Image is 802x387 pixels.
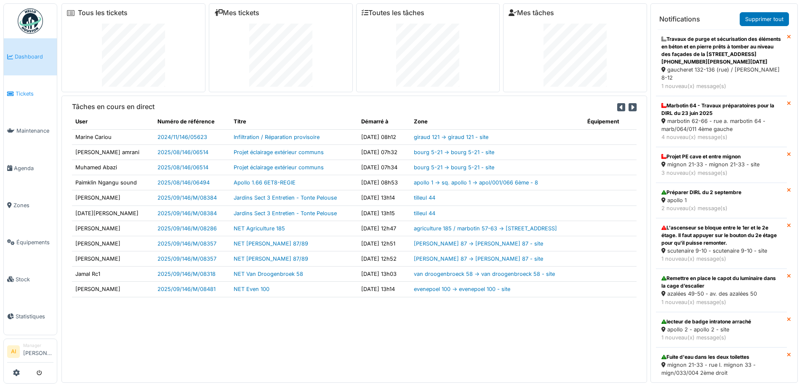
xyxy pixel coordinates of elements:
td: [DATE] 13h14 [358,282,410,297]
a: 2025/09/146/M/08318 [157,271,216,277]
div: Projet PE cave et entre mignon [661,153,781,160]
a: Équipements [4,224,57,261]
a: 2025/08/146/06514 [157,149,208,155]
div: Marbotin 64 - Travaux préparatoires pour la DIRL du 23 juin 2025 [661,102,781,117]
a: evenepoel 100 -> evenepoel 100 - site [414,286,510,292]
td: [PERSON_NAME] [72,282,154,297]
a: NET [PERSON_NAME] 87/89 [234,240,308,247]
a: L'ascenseur se bloque entre le 1er et le 2e étage. Il faut appuyer sur le bouton du 2e étage pour... [656,218,787,269]
li: AI [7,345,20,358]
td: [DATE] 13h15 [358,206,410,221]
a: 2025/09/146/M/08481 [157,286,216,292]
td: [DATE] 13h14 [358,190,410,206]
a: bourg 5-21 -> bourg 5-21 - site [414,149,494,155]
a: Agenda [4,149,57,187]
div: L'ascenseur se bloque entre le 1er et le 2e étage. Il faut appuyer sur le bouton du 2e étage pour... [661,224,781,247]
a: NET Even 100 [234,286,269,292]
img: Badge_color-CXgf-gQk.svg [18,8,43,34]
a: agriculture 185 / marbotin 57-63 -> [STREET_ADDRESS] [414,225,557,232]
span: translation missing: fr.shared.user [75,118,88,125]
a: [PERSON_NAME] 87 -> [PERSON_NAME] 87 - site [414,240,543,247]
a: Maintenance [4,112,57,149]
div: Fuite d'eau dans les deux toilettes [661,353,781,361]
a: Projet PE cave et entre mignon mignon 21-33 - mignon 21-33 - site 3 nouveau(x) message(s) [656,147,787,182]
div: lecteur de badge intratone arraché [661,318,781,326]
td: Paimklin Ngangu sound [72,175,154,190]
div: Travaux de purge et sécurisation des éléments en béton et en pierre prêts à tomber au niveau des ... [661,35,781,66]
span: Tickets [16,90,53,98]
div: 1 nouveau(x) message(s) [661,82,781,90]
a: NET Agriculture 185 [234,225,285,232]
div: 1 nouveau(x) message(s) [661,334,781,342]
h6: Notifications [659,15,700,23]
div: Remettre en place le capot du luminaire dans la cage d’escalier [661,275,781,290]
a: 2024/11/146/05623 [157,134,207,140]
td: [PERSON_NAME] [72,251,154,267]
td: [DATE] 08h12 [358,129,410,144]
span: Statistiques [16,312,53,320]
span: Dashboard [15,53,53,61]
a: Mes tâches [509,9,554,17]
div: Préparer DIRL du 2 septembre [661,189,781,196]
td: [PERSON_NAME] [72,190,154,206]
a: Dashboard [4,38,57,75]
a: van droogenbroeck 58 -> van droogenbroeck 58 - site [414,271,555,277]
td: [DATE] 12h52 [358,251,410,267]
div: 3 nouveau(x) message(s) [661,169,781,177]
a: Jardins Sect 3 Entretien - Tonte Pelouse [234,210,337,216]
a: Jardins Sect 3 Entretien - Tonte Pelouse [234,195,337,201]
td: Muhamed Abazi [72,160,154,175]
a: Travaux de purge et sécurisation des éléments en béton et en pierre prêts à tomber au niveau des ... [656,29,787,96]
td: [DATE] 07h32 [358,144,410,160]
td: [PERSON_NAME] [72,236,154,251]
div: 4 nouveau(x) message(s) [661,133,781,141]
h6: Tâches en cours en direct [72,103,155,111]
th: Démarré à [358,114,410,129]
div: 1 nouveau(x) message(s) [661,255,781,263]
div: Manager [23,342,53,349]
td: Jamal Rc1 [72,267,154,282]
span: Agenda [14,164,53,172]
td: [PERSON_NAME] amrani [72,144,154,160]
div: gaucheret 132-136 (rue) / [PERSON_NAME] 8-12 [661,66,781,82]
a: Mes tickets [214,9,259,17]
th: Équipement [584,114,637,129]
a: 2025/08/146/06514 [157,164,208,171]
td: Marine Cariou [72,129,154,144]
div: marbotin 62-66 - rue a. marbotin 64 - marb/064/011 4ème gauche [661,117,781,133]
td: [DATE] 12h47 [358,221,410,236]
div: azalées 49-50 - av. des azalées 50 [661,290,781,298]
td: [DATE] 12h51 [358,236,410,251]
a: AI Manager[PERSON_NAME] [7,342,53,363]
td: [PERSON_NAME] [72,221,154,236]
a: Supprimer tout [740,12,789,26]
a: Tickets [4,75,57,112]
th: Titre [230,114,357,129]
a: [PERSON_NAME] 87 -> [PERSON_NAME] 87 - site [414,256,543,262]
div: mignon 21-33 - rue l. mignon 33 - mign/033/004 2ème droit [661,361,781,377]
a: 2025/09/146/M/08384 [157,195,217,201]
a: bourg 5-21 -> bourg 5-21 - site [414,164,494,171]
a: 2025/09/146/M/08357 [157,256,216,262]
a: Marbotin 64 - Travaux préparatoires pour la DIRL du 23 juin 2025 marbotin 62-66 - rue a. marbotin... [656,96,787,147]
a: Remettre en place le capot du luminaire dans la cage d’escalier azalées 49-50 - av. des azalées 5... [656,269,787,312]
div: apollo 1 [661,196,781,204]
a: Stock [4,261,57,298]
a: Toutes les tâches [362,9,424,17]
div: scutenaire 9-10 - scutenaire 9-10 - site [661,247,781,255]
div: 1 nouveau(x) message(s) [661,298,781,306]
a: NET [PERSON_NAME] 87/89 [234,256,308,262]
a: Apollo 1.66 6ET8-REGIE [234,179,296,186]
a: tilleul 44 [414,210,435,216]
li: [PERSON_NAME] [23,342,53,360]
a: Projet éclairage extérieur communs [234,164,324,171]
span: Maintenance [16,127,53,135]
a: lecteur de badge intratone arraché apollo 2 - apollo 2 - site 1 nouveau(x) message(s) [656,312,787,347]
a: Zones [4,187,57,224]
a: apollo 1 -> sq. apollo 1 -> apol/001/066 6ème - 8 [414,179,538,186]
td: [DATE] 07h34 [358,160,410,175]
a: Statistiques [4,298,57,335]
span: Zones [13,201,53,209]
th: Numéro de référence [154,114,231,129]
a: NET Van Droogenbroek 58 [234,271,303,277]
